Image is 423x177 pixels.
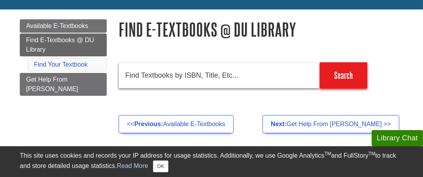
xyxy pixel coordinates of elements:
[119,19,403,39] h1: Find E-Textbooks @ DU Library
[119,63,320,88] input: Find Textbooks by ISBN, Title, Etc...
[134,121,163,127] strong: Previous:
[324,151,331,157] sup: TM
[20,19,107,96] div: Guide Page Menu
[320,62,367,88] input: Search
[20,34,107,56] a: Find E-Textbooks @ DU Library
[26,37,94,53] span: Find E-Textbooks @ DU Library
[26,22,88,29] span: Available E-Textbooks
[262,115,399,133] a: Next:Get Help From [PERSON_NAME] >>
[271,121,287,127] strong: Next:
[119,115,234,133] a: <<Previous:Available E-Textbooks
[372,130,423,146] button: Library Chat
[20,73,107,96] a: Get Help From [PERSON_NAME]
[34,61,88,68] a: Find Your Textbook
[368,151,375,157] sup: TM
[20,19,107,33] a: Available E-Textbooks
[153,160,168,172] button: Close
[26,76,78,92] span: Get Help From [PERSON_NAME]
[20,151,403,172] div: This site uses cookies and records your IP address for usage statistics. Additionally, we use Goo...
[117,162,148,169] a: Read More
